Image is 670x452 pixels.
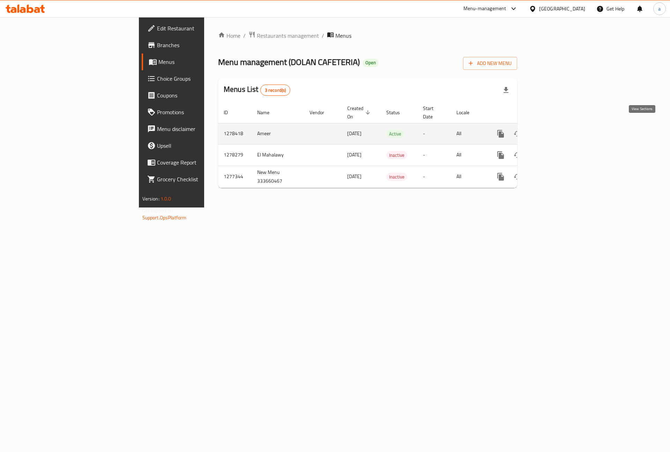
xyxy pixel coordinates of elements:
h2: Menus List [224,84,290,96]
span: Coverage Report [157,158,245,167]
span: Created On [347,104,372,121]
span: Name [257,108,278,117]
div: Menu-management [463,5,506,13]
span: Inactive [386,173,407,181]
span: ID [224,108,237,117]
span: Add New Menu [469,59,512,68]
button: Change Status [509,125,526,142]
a: Menu disclaimer [142,121,251,137]
span: [DATE] [347,129,362,138]
span: Promotions [157,108,245,116]
span: Menus [158,58,245,66]
nav: breadcrumb [218,31,517,40]
a: Branches [142,37,251,53]
span: Menus [335,31,351,40]
div: Export file [498,82,514,99]
div: Total records count [260,85,291,96]
td: All [451,166,487,188]
span: [DATE] [347,150,362,159]
span: Choice Groups [157,74,245,83]
td: - [417,166,451,188]
a: Support.OpsPlatform [142,213,187,222]
span: Active [386,130,404,138]
span: Restaurants management [257,31,319,40]
td: El Mahalawy [252,144,304,166]
button: Add New Menu [463,57,517,70]
td: All [451,123,487,144]
span: Coupons [157,91,245,100]
td: - [417,144,451,166]
a: Menus [142,53,251,70]
button: Change Status [509,168,526,185]
span: Vendor [310,108,333,117]
span: a [658,5,661,13]
div: Open [363,59,379,67]
button: more [492,125,509,142]
a: Restaurants management [248,31,319,40]
a: Coupons [142,87,251,104]
span: Branches [157,41,245,49]
a: Promotions [142,104,251,121]
span: Menu management ( DOLAN CAFETERIA ) [218,54,360,70]
td: New Menu 333660467 [252,166,304,188]
span: Status [386,108,409,117]
button: more [492,168,509,185]
th: Actions [487,102,565,123]
li: / [322,31,324,40]
span: Menu disclaimer [157,125,245,133]
span: Locale [456,108,478,117]
a: Edit Restaurant [142,20,251,37]
div: [GEOGRAPHIC_DATA] [539,5,585,13]
td: - [417,123,451,144]
span: Edit Restaurant [157,24,245,32]
a: Coverage Report [142,154,251,171]
td: All [451,144,487,166]
td: Ameer [252,123,304,144]
span: Open [363,60,379,66]
a: Choice Groups [142,70,251,87]
span: Grocery Checklist [157,175,245,183]
span: [DATE] [347,172,362,181]
span: 1.0.0 [161,194,171,203]
button: Change Status [509,147,526,163]
a: Upsell [142,137,251,154]
span: Version: [142,194,159,203]
button: more [492,147,509,163]
span: Upsell [157,141,245,150]
table: enhanced table [218,102,565,188]
a: Grocery Checklist [142,171,251,188]
span: 3 record(s) [261,87,290,94]
span: Inactive [386,151,407,159]
span: Start Date [423,104,442,121]
span: Get support on: [142,206,174,215]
